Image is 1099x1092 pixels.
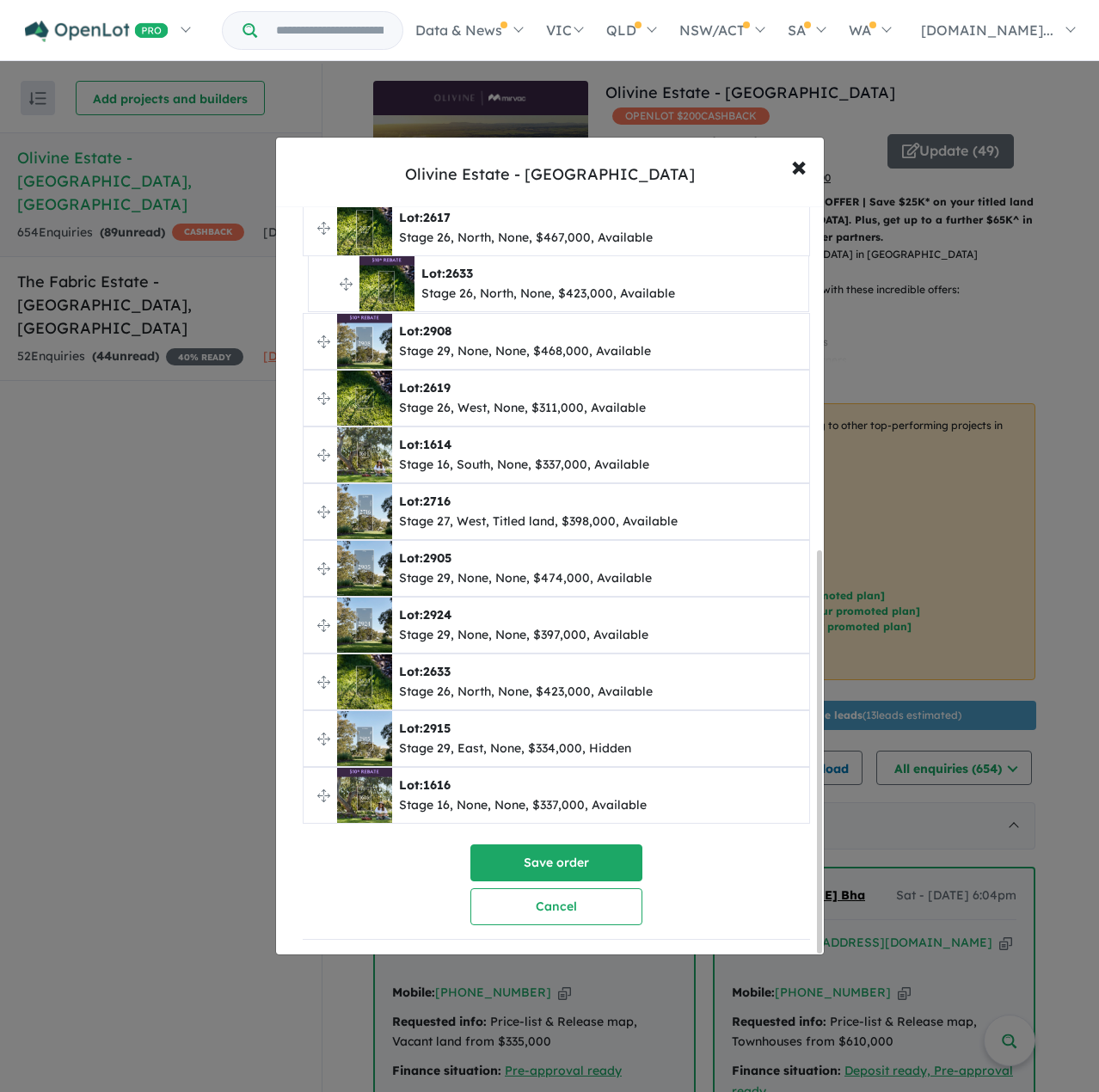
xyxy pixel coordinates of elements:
img: drag.svg [317,392,330,405]
button: Save order [470,844,642,881]
img: Olivine%20Estate%20-%20Donnybrook%20-%20Lot%202915___1751246235.jpg [337,711,392,766]
span: [DOMAIN_NAME]... [921,21,1053,39]
span: 1614 [423,437,451,452]
img: Olivine%20Estate%20-%20Donnybrook%20-%20Lot%202617___1751246881.jpg [337,200,392,255]
img: drag.svg [317,562,330,575]
img: Olivine%20Estate%20-%20Donnybrook%20-%20Lot%202905___1755844108.jpg [337,541,392,596]
div: Stage 27, West, Titled land, $398,000, Available [399,512,678,532]
b: Lot: [399,494,451,509]
img: drag.svg [317,222,330,235]
b: Lot: [399,607,451,623]
span: 2905 [423,550,451,566]
b: Lot: [399,664,451,679]
b: Lot: [399,550,451,566]
span: 2908 [423,323,451,339]
span: × [791,147,807,184]
b: Lot: [399,210,451,225]
img: Olivine%20Estate%20-%20Donnybrook%20-%20Lot%202619___1751246066.jpg [337,371,392,426]
img: Olivine%20Estate%20-%20Donnybrook%20-%20Lot%202908___1756983857.jpg [337,314,392,369]
span: 2617 [423,210,451,225]
div: Stage 29, None, None, $397,000, Available [399,625,648,646]
b: Lot: [399,380,451,396]
b: Lot: [399,323,451,339]
span: 2924 [423,607,451,623]
img: Olivine%20Estate%20-%20Donnybrook%20-%20Lot%202633___1755832364.jpg [337,654,392,709]
b: Lot: [399,777,451,793]
span: 2619 [423,380,451,396]
img: Openlot PRO Logo White [25,21,169,42]
img: drag.svg [317,733,330,745]
input: Try estate name, suburb, builder or developer [261,12,399,49]
div: Olivine Estate - [GEOGRAPHIC_DATA] [405,163,695,186]
div: Stage 29, East, None, $334,000, Hidden [399,739,631,759]
img: Olivine%20Estate%20-%20Donnybrook%20-%20Lot%201614___1751245959.jpg [337,427,392,482]
img: Olivine%20Estate%20-%20Donnybrook%20-%20Lot%202716___1756913008.jpg [337,484,392,539]
img: Olivine%20Estate%20-%20Donnybrook%20-%20Lot%201616___1756983493.jpg [337,768,392,823]
div: Stage 29, None, None, $474,000, Available [399,568,652,589]
img: drag.svg [317,619,330,632]
span: 2915 [423,721,451,736]
span: 1616 [423,777,451,793]
div: Stage 16, None, None, $337,000, Available [399,795,647,816]
img: drag.svg [317,789,330,802]
img: drag.svg [317,335,330,348]
div: Stage 16, South, None, $337,000, Available [399,455,649,475]
img: Olivine%20Estate%20-%20Donnybrook%20-%20Lot%202924___1755843986.jpg [337,598,392,653]
div: Stage 26, North, None, $467,000, Available [399,228,653,248]
div: Stage 29, None, None, $468,000, Available [399,341,651,362]
div: Stage 26, West, None, $311,000, Available [399,398,646,419]
button: Cancel [470,888,642,925]
span: 2633 [423,664,451,679]
span: 2716 [423,494,451,509]
img: drag.svg [317,506,330,518]
img: drag.svg [317,449,330,462]
img: drag.svg [317,676,330,689]
div: Stage 26, North, None, $423,000, Available [399,682,653,702]
b: Lot: [399,721,451,736]
b: Lot: [399,437,451,452]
